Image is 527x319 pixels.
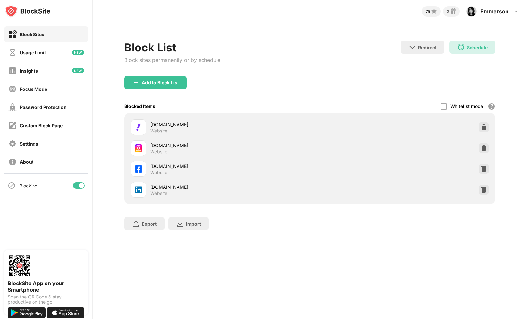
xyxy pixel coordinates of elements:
[8,254,31,277] img: options-page-qr-code.png
[466,6,477,17] img: ACg8ocKZHlEc_KQVkQyuAp4lDAuWvEiItHSST0-031MNN9zPguM=s96-c
[47,307,85,318] img: download-on-the-app-store.svg
[20,86,47,92] div: Focus Mode
[72,50,84,55] img: new-icon.svg
[135,186,142,194] img: favicons
[8,49,17,57] img: time-usage-off.svg
[430,7,438,15] img: points-small.svg
[124,41,220,54] div: Block List
[8,103,17,111] img: password-protection-off.svg
[447,9,449,14] div: 2
[150,170,167,175] div: Website
[150,163,310,170] div: [DOMAIN_NAME]
[8,307,46,318] img: get-it-on-google-play.svg
[186,221,201,227] div: Import
[135,165,142,173] img: favicons
[135,123,142,131] img: favicons
[150,128,167,134] div: Website
[20,68,38,74] div: Insights
[8,85,17,93] img: focus-off.svg
[8,280,85,293] div: BlockSite App on your Smartphone
[20,141,38,146] div: Settings
[5,5,50,18] img: logo-blocksite.svg
[20,159,33,165] div: About
[20,183,38,188] div: Blocking
[8,158,17,166] img: about-off.svg
[8,182,16,189] img: blocking-icon.svg
[20,104,67,110] div: Password Protection
[20,32,44,37] div: Block Sites
[135,144,142,152] img: favicons
[150,184,310,190] div: [DOMAIN_NAME]
[150,190,167,196] div: Website
[8,67,17,75] img: insights-off.svg
[8,30,17,38] img: block-on.svg
[150,149,167,155] div: Website
[8,294,85,305] div: Scan the QR Code & stay productive on the go
[418,45,437,50] div: Redirect
[124,104,155,109] div: Blocked Items
[20,123,63,128] div: Custom Block Page
[481,8,508,15] div: Emmerson
[450,104,483,109] div: Whitelist mode
[150,121,310,128] div: [DOMAIN_NAME]
[467,45,488,50] div: Schedule
[426,9,430,14] div: 75
[8,121,17,130] img: customize-block-page-off.svg
[449,7,457,15] img: reward-small.svg
[142,80,179,85] div: Add to Block List
[8,140,17,148] img: settings-off.svg
[150,142,310,149] div: [DOMAIN_NAME]
[142,221,157,227] div: Export
[20,50,46,55] div: Usage Limit
[72,68,84,73] img: new-icon.svg
[124,57,220,63] div: Block sites permanently or by schedule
